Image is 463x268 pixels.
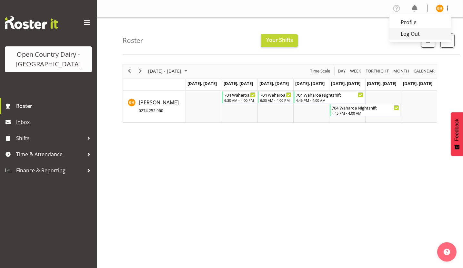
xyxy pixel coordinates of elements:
span: [DATE], [DATE] [331,81,360,86]
span: Fortnight [365,67,389,75]
span: calendar [413,67,435,75]
div: 4:45 PM - 4:00 AM [296,98,363,103]
table: Timeline Week of August 17, 2025 [186,91,437,122]
button: Previous [125,67,134,75]
div: 704 Waharoa Nightshift [296,91,363,98]
img: graham-houghton8496.jpg [436,5,444,12]
span: Time Scale [309,67,331,75]
div: Timeline Week of August 17, 2025 [123,64,437,123]
div: 4:45 PM - 4:00 AM [332,110,399,116]
a: [PERSON_NAME]0274 252 960 [139,99,179,114]
span: Time & Attendance [16,149,84,159]
div: 704 Waharoa Dayshift [260,91,291,98]
span: [DATE], [DATE] [224,81,253,86]
span: [DATE], [DATE] [259,81,289,86]
button: Timeline Week [349,67,362,75]
button: Time Scale [309,67,331,75]
span: [DATE], [DATE] [367,81,397,86]
span: Finance & Reporting [16,166,84,175]
div: 704 Waharoa Nightshift [332,104,399,111]
img: help-xxl-2.png [444,249,450,255]
div: Graham Houghton"s event - 704 Waharoa Dayshift Begin From Wednesday, August 13, 2025 at 6:30:00 A... [258,91,293,103]
a: Log Out [389,28,451,40]
span: Week [349,67,362,75]
span: Roster [16,101,94,111]
div: previous period [124,64,135,78]
span: 0274 252 960 [139,108,163,113]
span: [DATE] - [DATE] [147,67,182,75]
span: Month [393,67,410,75]
span: Your Shifts [266,36,293,43]
button: August 2025 [147,67,190,75]
button: Timeline Day [337,67,347,75]
div: Open Country Dairy - [GEOGRAPHIC_DATA] [11,50,86,69]
div: 6:30 AM - 4:00 PM [224,98,256,103]
span: [PERSON_NAME] [139,99,179,114]
span: Feedback [454,119,460,141]
div: next period [135,64,146,78]
span: [DATE], [DATE] [403,81,432,86]
button: Next [136,67,145,75]
button: Fortnight [365,67,390,75]
img: Rosterit website logo [5,16,58,29]
button: Your Shifts [261,34,298,47]
button: Month [413,67,436,75]
span: [DATE], [DATE] [295,81,325,86]
div: 6:30 AM - 4:00 PM [260,98,291,103]
div: Graham Houghton"s event - 704 Waharoa Dayshift Begin From Tuesday, August 12, 2025 at 6:30:00 AM ... [222,91,257,103]
button: Feedback - Show survey [451,112,463,156]
h4: Roster [123,37,143,44]
div: 704 Waharoa Dayshift [224,91,256,98]
button: Timeline Month [392,67,410,75]
span: Day [337,67,346,75]
span: [DATE], [DATE] [187,81,217,86]
div: Graham Houghton"s event - 704 Waharoa Nightshift Begin From Friday, August 15, 2025 at 4:45:00 PM... [330,104,401,116]
span: Inbox [16,117,94,127]
td: Graham Houghton resource [123,91,186,122]
span: Shifts [16,133,84,143]
div: Graham Houghton"s event - 704 Waharoa Nightshift Begin From Thursday, August 14, 2025 at 4:45:00 ... [294,91,365,103]
div: August 11 - 17, 2025 [146,64,191,78]
a: Profile [389,16,451,28]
